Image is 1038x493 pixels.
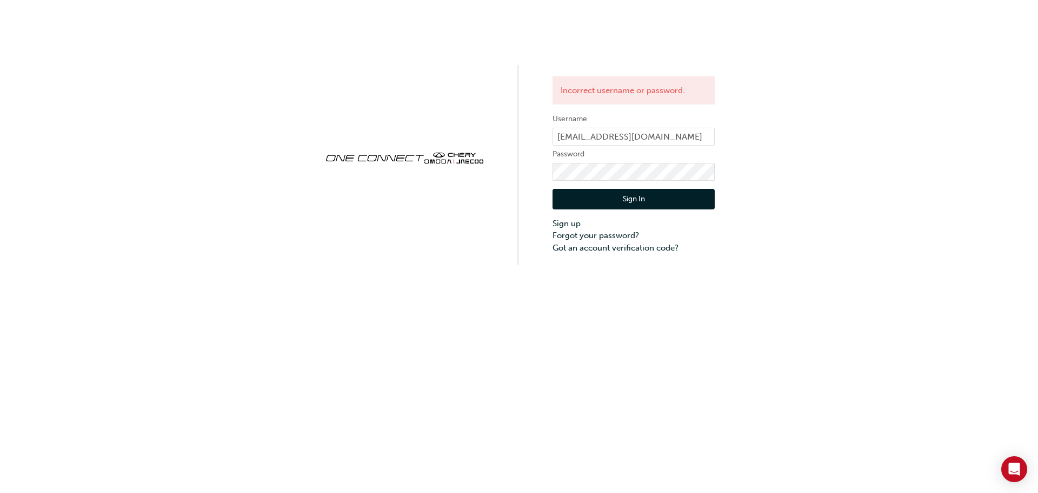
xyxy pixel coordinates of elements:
[1001,456,1027,482] div: Open Intercom Messenger
[553,76,715,105] div: Incorrect username or password.
[553,242,715,254] a: Got an account verification code?
[553,218,715,230] a: Sign up
[553,229,715,242] a: Forgot your password?
[553,128,715,146] input: Username
[323,143,485,171] img: oneconnect
[553,189,715,209] button: Sign In
[553,148,715,161] label: Password
[553,113,715,126] label: Username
